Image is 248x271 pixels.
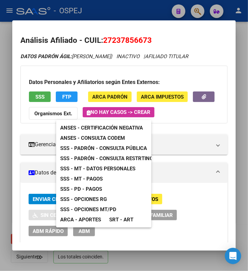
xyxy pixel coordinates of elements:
a: SRT - ART [105,215,137,225]
a: SSS - Opciones RG [56,194,111,204]
div: Open Intercom Messenger [225,248,241,264]
span: SSS - MT - Pagos [60,176,103,182]
a: SSS - MT - Datos Personales [56,164,139,174]
span: ARCA - Aportes [60,217,101,223]
span: SSS - Padrón - Consulta Restrtingida [60,155,161,162]
a: SSS - PD - Pagos [56,184,106,194]
span: SSS - MT - Datos Personales [60,166,135,172]
a: SSS - Padrón - Consulta Pública [56,143,151,153]
a: ANSES - Certificación Negativa [56,123,147,133]
a: SSS - Padrón - Consulta Restrtingida [56,153,165,164]
a: SSS - MT - Pagos [56,174,107,184]
span: ANSES - Consulta CODEM [60,135,125,141]
span: SSS - Opciones RG [60,196,107,202]
span: SSS - PD - Pagos [60,186,102,192]
a: SSS - Opciones MT/PD [56,204,120,215]
span: SRT - ART [109,217,133,223]
a: ANSES - Consulta CODEM [56,133,129,143]
span: SSS - Padrón - Consulta Pública [60,145,147,151]
span: SSS - Opciones MT/PD [60,206,116,213]
a: ARCA - Aportes [56,215,105,225]
span: ANSES - Certificación Negativa [60,125,143,131]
